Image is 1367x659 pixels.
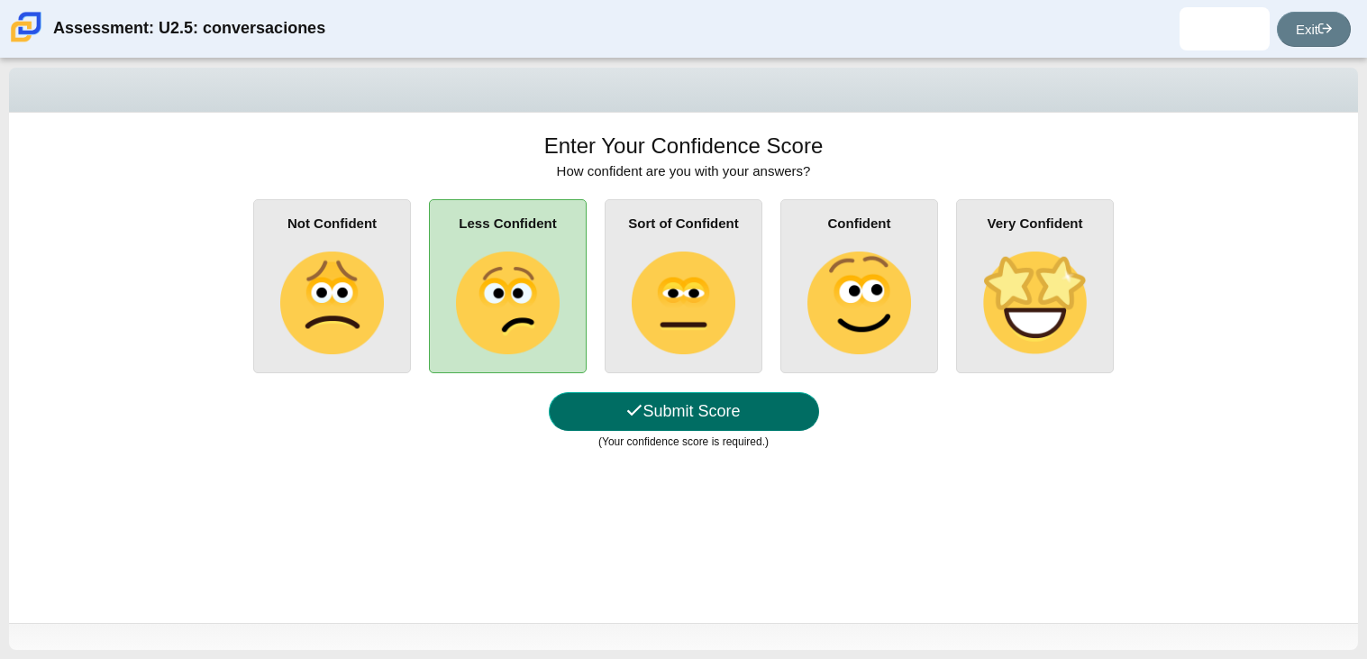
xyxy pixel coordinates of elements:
div: Assessment: U2.5: conversaciones [53,7,325,50]
h1: Enter Your Confidence Score [544,131,824,161]
b: Less Confident [459,215,556,231]
span: How confident are you with your answers? [557,163,811,178]
img: slightly-frowning-face.png [280,252,383,354]
img: Carmen School of Science & Technology [7,8,45,46]
img: confused-face.png [456,252,559,354]
img: star-struck-face.png [983,252,1086,354]
a: Carmen School of Science & Technology [7,33,45,49]
small: (Your confidence score is required.) [598,435,769,448]
img: slightly-smiling-face.png [807,252,910,354]
img: neutral-face.png [632,252,734,354]
b: Confident [828,215,891,231]
b: Sort of Confident [628,215,738,231]
b: Not Confident [287,215,377,231]
b: Very Confident [988,215,1083,231]
a: Exit [1277,12,1351,47]
button: Submit Score [549,392,819,431]
img: bryan.lopezmoran.h43DDC [1210,14,1239,43]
